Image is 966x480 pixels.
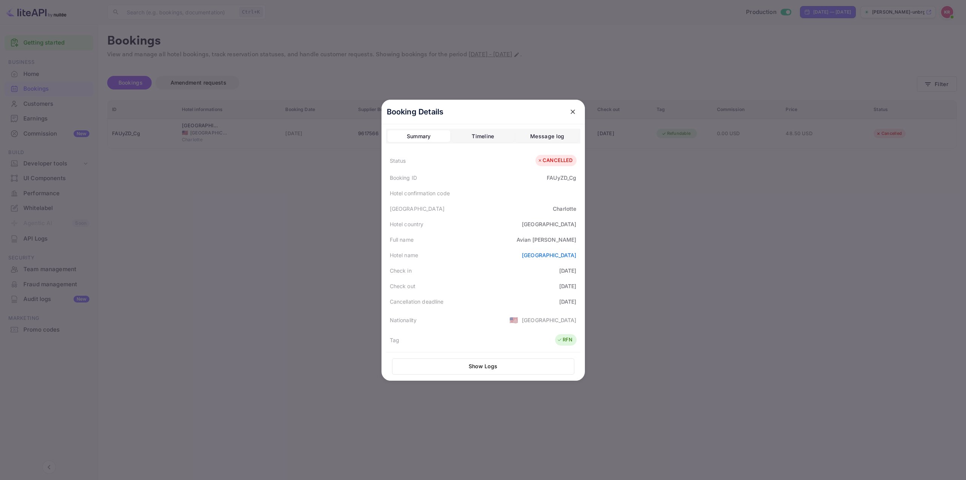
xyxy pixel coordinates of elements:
[509,313,518,327] span: United States
[522,316,577,324] div: [GEOGRAPHIC_DATA]
[390,316,417,324] div: Nationality
[390,157,406,165] div: Status
[522,252,577,258] a: [GEOGRAPHIC_DATA]
[559,298,577,306] div: [DATE]
[537,157,572,164] div: CANCELLED
[390,267,412,275] div: Check in
[557,336,572,344] div: RFN
[387,106,444,117] p: Booking Details
[452,130,514,142] button: Timeline
[390,174,417,182] div: Booking ID
[390,220,424,228] div: Hotel country
[390,251,418,259] div: Hotel name
[392,358,574,375] button: Show Logs
[516,130,578,142] button: Message log
[530,132,564,141] div: Message log
[522,220,577,228] div: [GEOGRAPHIC_DATA]
[390,236,414,244] div: Full name
[553,205,576,213] div: Charlotte
[559,267,577,275] div: [DATE]
[390,205,445,213] div: [GEOGRAPHIC_DATA]
[390,189,450,197] div: Hotel confirmation code
[390,336,399,344] div: Tag
[547,174,576,182] div: FAUyZD_Cg
[559,282,577,290] div: [DATE]
[388,130,450,142] button: Summary
[407,132,431,141] div: Summary
[517,236,577,244] div: Avian [PERSON_NAME]
[472,132,494,141] div: Timeline
[390,298,444,306] div: Cancellation deadline
[390,282,415,290] div: Check out
[566,105,580,119] button: close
